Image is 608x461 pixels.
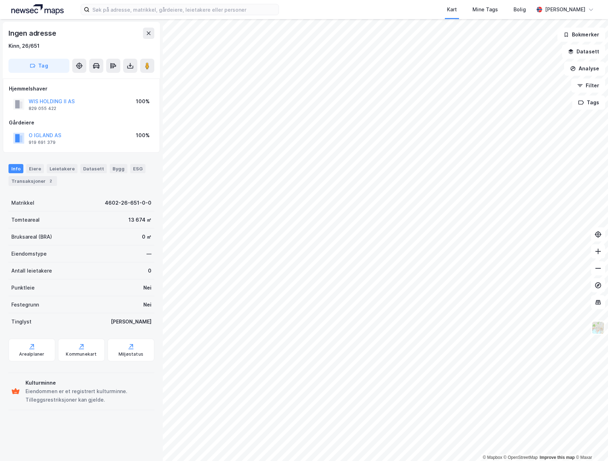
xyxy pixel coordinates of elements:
[562,45,605,59] button: Datasett
[591,321,605,334] img: Z
[119,351,143,357] div: Miljøstatus
[110,164,127,173] div: Bygg
[573,427,608,461] div: Kontrollprogram for chat
[143,300,151,309] div: Nei
[447,5,457,14] div: Kart
[11,300,39,309] div: Festegrunn
[142,233,151,241] div: 0 ㎡
[11,317,31,326] div: Tinglyst
[130,164,145,173] div: ESG
[25,387,151,404] div: Eiendommen er et registrert kulturminne. Tilleggsrestriksjoner kan gjelde.
[29,106,56,111] div: 829 055 422
[111,317,151,326] div: [PERSON_NAME]
[29,140,56,145] div: 919 691 379
[8,42,40,50] div: Kinn, 26/651
[105,199,151,207] div: 4602-26-651-0-0
[557,28,605,42] button: Bokmerker
[66,351,97,357] div: Kommunekart
[8,59,69,73] button: Tag
[143,284,151,292] div: Nei
[9,84,154,93] div: Hjemmelshaver
[128,216,151,224] div: 13 674 ㎡
[80,164,107,173] div: Datasett
[11,199,34,207] div: Matrikkel
[136,97,150,106] div: 100%
[472,5,498,14] div: Mine Tags
[11,284,35,292] div: Punktleie
[47,177,54,185] div: 2
[47,164,78,173] div: Leietakere
[504,455,538,460] a: OpenStreetMap
[8,164,23,173] div: Info
[26,164,44,173] div: Eiere
[545,5,585,14] div: [PERSON_NAME]
[8,176,57,186] div: Transaksjoner
[11,233,52,241] div: Bruksareal (BRA)
[11,216,40,224] div: Tomteareal
[11,250,47,258] div: Eiendomstype
[19,351,44,357] div: Arealplaner
[9,118,154,127] div: Gårdeiere
[90,4,279,15] input: Søk på adresse, matrikkel, gårdeiere, leietakere eller personer
[136,131,150,140] div: 100%
[572,95,605,110] button: Tags
[148,267,151,275] div: 0
[573,427,608,461] iframe: Chat Widget
[8,28,57,39] div: Ingen adresse
[514,5,526,14] div: Bolig
[147,250,151,258] div: —
[540,455,575,460] a: Improve this map
[11,267,52,275] div: Antall leietakere
[11,4,64,15] img: logo.a4113a55bc3d86da70a041830d287a7e.svg
[25,379,151,387] div: Kulturminne
[483,455,502,460] a: Mapbox
[564,62,605,76] button: Analyse
[571,78,605,93] button: Filter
